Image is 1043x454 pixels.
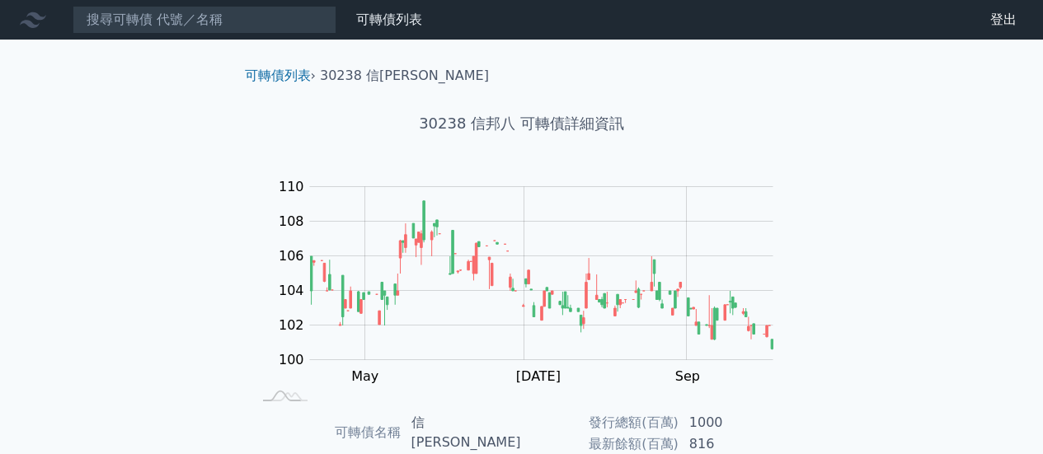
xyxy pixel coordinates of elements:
[402,412,522,453] td: 信[PERSON_NAME]
[279,179,304,194] tspan: 110
[279,352,304,367] tspan: 100
[516,368,561,384] tspan: [DATE]
[675,368,700,384] tspan: Sep
[245,66,316,86] li: ›
[351,368,378,384] tspan: May
[279,317,304,333] tspan: 102
[270,179,797,384] g: Chart
[310,201,773,350] g: Series
[679,412,792,433] td: 1000
[356,12,422,27] a: 可轉債列表
[73,6,336,34] input: 搜尋可轉債 代號／名稱
[279,213,304,229] tspan: 108
[977,7,1030,33] a: 登出
[245,68,311,83] a: 可轉債列表
[320,66,489,86] li: 30238 信[PERSON_NAME]
[251,412,402,453] td: 可轉債名稱
[279,283,304,298] tspan: 104
[232,112,812,135] h1: 30238 信邦八 可轉債詳細資訊
[279,248,304,264] tspan: 106
[522,412,679,433] td: 發行總額(百萬)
